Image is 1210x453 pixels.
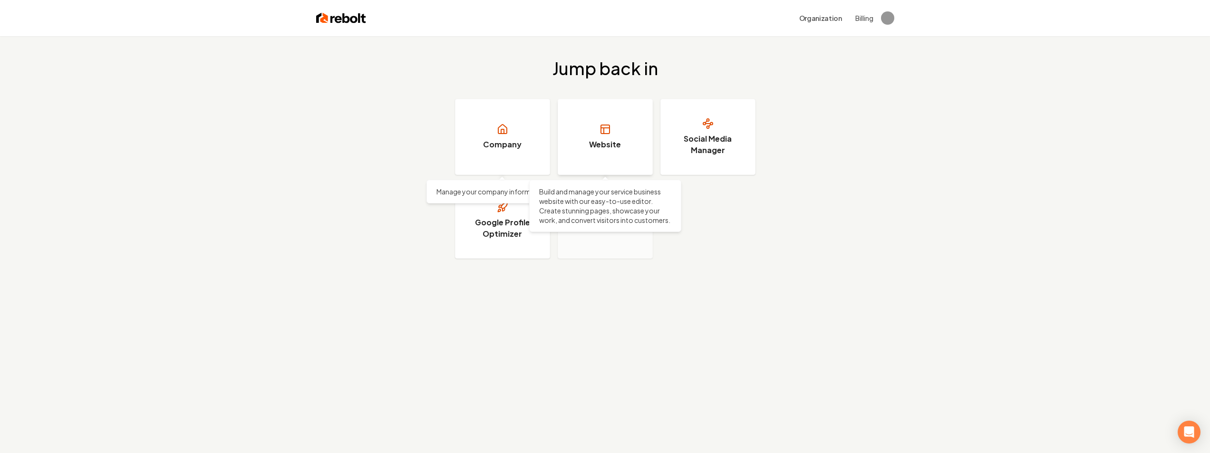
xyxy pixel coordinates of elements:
a: Company [455,99,550,175]
a: Website [558,99,653,175]
h2: Jump back in [552,59,658,78]
img: John Melton [881,11,894,25]
h3: Website [589,139,621,150]
button: Billing [855,13,873,23]
img: Rebolt Logo [316,11,366,25]
button: Organization [794,10,848,27]
p: Build and manage your service business website with our easy-to-use editor. Create stunning pages... [539,187,671,225]
h3: Social Media Manager [672,133,744,156]
h3: Google Profile Optimizer [467,217,538,240]
h3: Company [483,139,522,150]
p: Manage your company information. [436,187,569,196]
a: Google Profile Optimizer [455,183,550,259]
div: Open Intercom Messenger [1178,421,1200,443]
a: Social Media Manager [660,99,755,175]
button: Open user button [881,11,894,25]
